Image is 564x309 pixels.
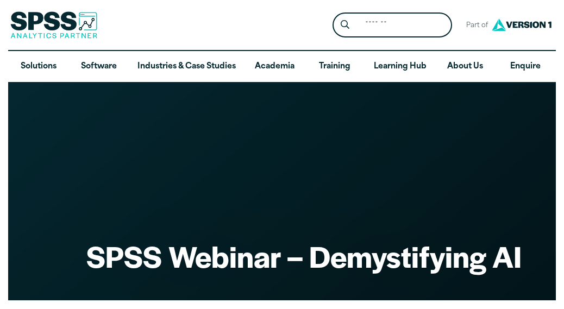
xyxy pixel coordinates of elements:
[245,51,305,83] a: Academia
[8,51,68,83] a: Solutions
[489,15,554,35] img: Version1 Logo
[10,11,97,39] img: SPSS Analytics Partner
[86,236,522,275] h1: SPSS Webinar – Demystifying AI
[461,18,490,34] span: Part of
[435,51,496,83] a: About Us
[68,51,129,83] a: Software
[365,51,435,83] a: Learning Hub
[129,51,245,83] a: Industries & Case Studies
[335,15,355,35] button: Search magnifying glass icon
[496,51,556,83] a: Enquire
[341,20,349,29] svg: Search magnifying glass icon
[305,51,365,83] a: Training
[8,51,556,83] nav: Desktop version of site main menu
[333,12,452,38] form: Site Header Search Form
